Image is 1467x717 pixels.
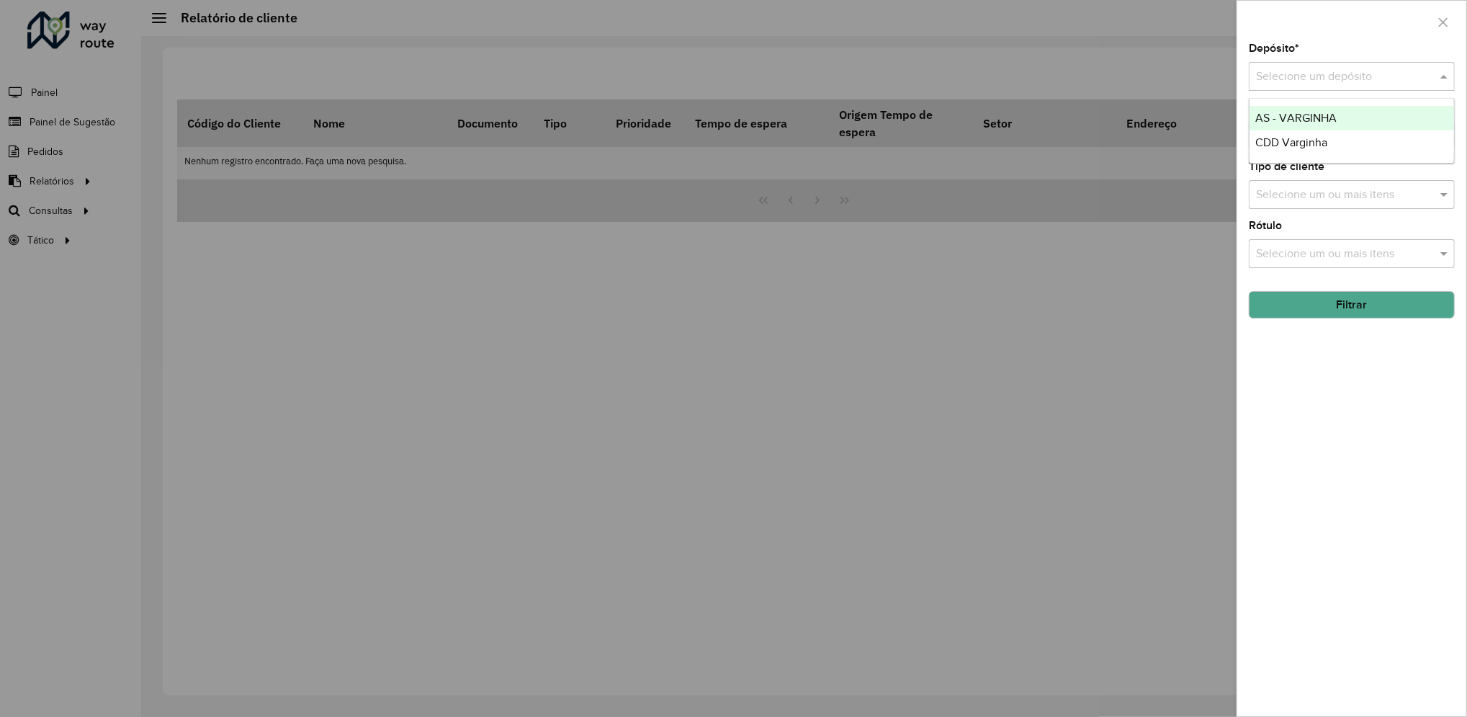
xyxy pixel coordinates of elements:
label: Tipo de cliente [1249,158,1324,175]
button: Filtrar [1249,291,1455,319]
span: AS - VARGINHA [1255,112,1337,124]
span: CDD Varginha [1255,136,1327,148]
ng-dropdown-panel: Options list [1249,98,1455,164]
label: Rótulo [1249,217,1282,234]
label: Depósito [1249,40,1299,57]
